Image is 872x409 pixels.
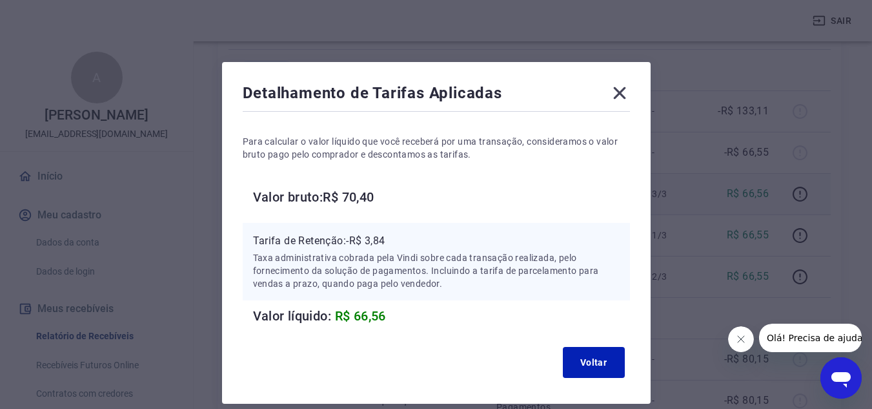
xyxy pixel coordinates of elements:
div: Detalhamento de Tarifas Aplicadas [243,83,630,109]
iframe: Mensagem da empresa [759,324,862,352]
p: Taxa administrativa cobrada pela Vindi sobre cada transação realizada, pelo fornecimento da soluç... [253,251,620,290]
iframe: Botão para abrir a janela de mensagens [820,357,862,399]
span: R$ 66,56 [335,308,386,324]
span: Olá! Precisa de ajuda? [8,9,108,19]
p: Para calcular o valor líquido que você receberá por uma transação, consideramos o valor bruto pag... [243,135,630,161]
h6: Valor líquido: [253,306,630,326]
iframe: Fechar mensagem [728,326,754,352]
button: Voltar [563,347,625,378]
p: Tarifa de Retenção: -R$ 3,84 [253,233,620,249]
h6: Valor bruto: R$ 70,40 [253,187,630,207]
